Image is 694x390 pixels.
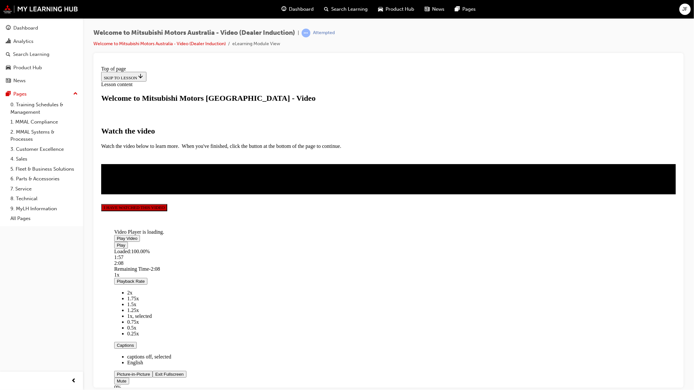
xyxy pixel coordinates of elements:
span: search-icon [6,52,10,58]
span: pages-icon [455,5,460,13]
span: | [298,29,299,37]
p: Watch the video below to learn more. When you've finished, click the button at the bottom of the ... [3,80,577,86]
strong: Watch the video [3,63,56,72]
a: 8. Technical [8,194,80,204]
button: Mute [16,314,31,321]
span: SKIP TO LESSON [5,12,45,17]
button: JF [679,4,691,15]
button: Pages [3,88,80,100]
span: Lesson content [3,18,34,24]
div: Product Hub [13,64,42,71]
a: 5. Fleet & Business Solutions [8,164,80,174]
a: 1. MMAL Compliance [8,117,80,127]
span: Pages [463,6,476,13]
div: Volume Level [16,321,432,327]
button: SKIP TO LESSON [3,8,48,18]
span: car-icon [6,65,11,71]
a: Welcome to Mitsubishi Motors Australia - Video (Dealer Induction) [93,41,226,46]
div: Pages [13,90,27,98]
span: News [432,6,445,13]
span: JF [683,6,688,13]
span: pages-icon [6,91,11,97]
span: Mute [18,315,28,320]
span: news-icon [425,5,430,13]
div: 0% [16,321,432,327]
a: news-iconNews [420,3,450,16]
span: guage-icon [6,25,11,31]
a: 9. MyLH Information [8,204,80,214]
span: Search Learning [332,6,368,13]
span: Welcome to Mitsubishi Motors Australia - Video (Dealer Induction) [93,29,295,37]
span: car-icon [378,5,383,13]
a: Search Learning [3,48,80,60]
a: 6. Parts & Accessories [8,174,80,184]
a: Dashboard [3,22,80,34]
a: Product Hub [3,62,80,74]
span: learningRecordVerb_ATTEMPT-icon [302,29,310,37]
div: Search Learning [13,51,49,58]
a: search-iconSearch Learning [319,3,373,16]
a: All Pages [8,214,80,224]
a: 7. Service [8,184,80,194]
img: mmal [3,5,78,13]
a: 2. MMAL Systems & Processes [8,127,80,144]
div: Dashboard [13,24,38,32]
div: News [13,77,26,84]
li: eLearning Module View [232,40,280,48]
a: guage-iconDashboard [277,3,319,16]
button: I HAVE WATCHED THIS VIDEO [3,141,69,148]
a: 4. Sales [8,154,80,164]
span: up-icon [73,90,78,98]
h1: Welcome to Mitsubishi Motors [GEOGRAPHIC_DATA] - Video [3,31,577,39]
a: 3. Customer Excellence [8,144,80,154]
span: news-icon [6,78,11,84]
a: car-iconProduct Hub [373,3,420,16]
span: chart-icon [6,39,11,45]
button: DashboardAnalyticsSearch LearningProduct HubNews [3,21,80,88]
span: prev-icon [72,377,76,385]
div: Attempted [313,30,335,36]
div: Top of page [3,3,577,8]
span: search-icon [324,5,329,13]
span: Product Hub [386,6,415,13]
div: Analytics [13,38,34,45]
a: News [3,75,80,87]
a: Analytics [3,35,80,47]
a: pages-iconPages [450,3,481,16]
a: 0. Training Schedules & Management [8,100,80,117]
span: guage-icon [282,5,287,13]
span: Dashboard [289,6,314,13]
